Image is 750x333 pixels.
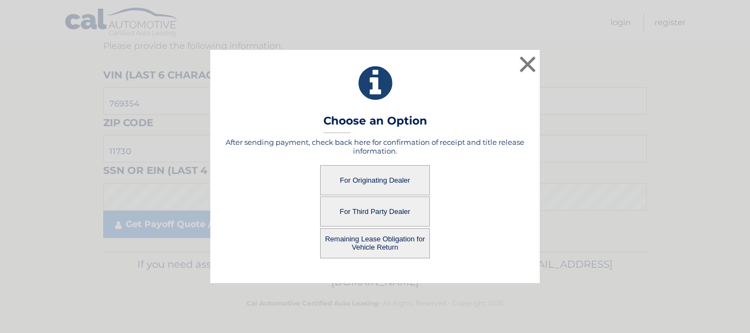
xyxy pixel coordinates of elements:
[320,196,430,227] button: For Third Party Dealer
[320,165,430,195] button: For Originating Dealer
[320,228,430,258] button: Remaining Lease Obligation for Vehicle Return
[224,138,526,155] h5: After sending payment, check back here for confirmation of receipt and title release information.
[517,53,539,75] button: ×
[323,114,427,133] h3: Choose an Option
